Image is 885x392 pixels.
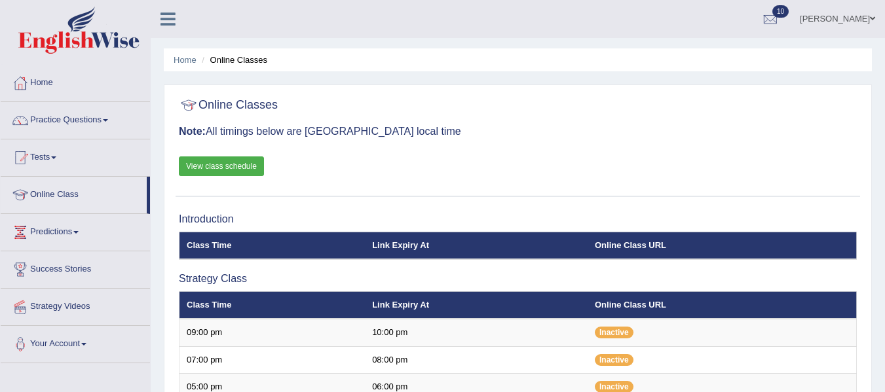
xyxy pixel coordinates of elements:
[588,291,857,319] th: Online Class URL
[1,139,150,172] a: Tests
[1,251,150,284] a: Success Stories
[179,232,366,259] th: Class Time
[595,327,633,338] span: Inactive
[179,346,366,374] td: 07:00 pm
[179,126,206,137] b: Note:
[1,177,147,209] a: Online Class
[365,319,588,346] td: 10:00 pm
[1,102,150,135] a: Practice Questions
[1,214,150,247] a: Predictions
[179,156,264,176] a: View class schedule
[365,346,588,374] td: 08:00 pm
[588,232,857,259] th: Online Class URL
[174,55,197,65] a: Home
[198,54,267,66] li: Online Classes
[179,213,857,225] h3: Introduction
[179,126,857,137] h3: All timings below are [GEOGRAPHIC_DATA] local time
[179,291,366,319] th: Class Time
[365,232,588,259] th: Link Expiry At
[1,289,150,321] a: Strategy Videos
[1,65,150,98] a: Home
[365,291,588,319] th: Link Expiry At
[179,273,857,285] h3: Strategy Class
[179,319,366,346] td: 09:00 pm
[1,326,150,359] a: Your Account
[595,354,633,366] span: Inactive
[179,96,278,115] h2: Online Classes
[772,5,789,18] span: 10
